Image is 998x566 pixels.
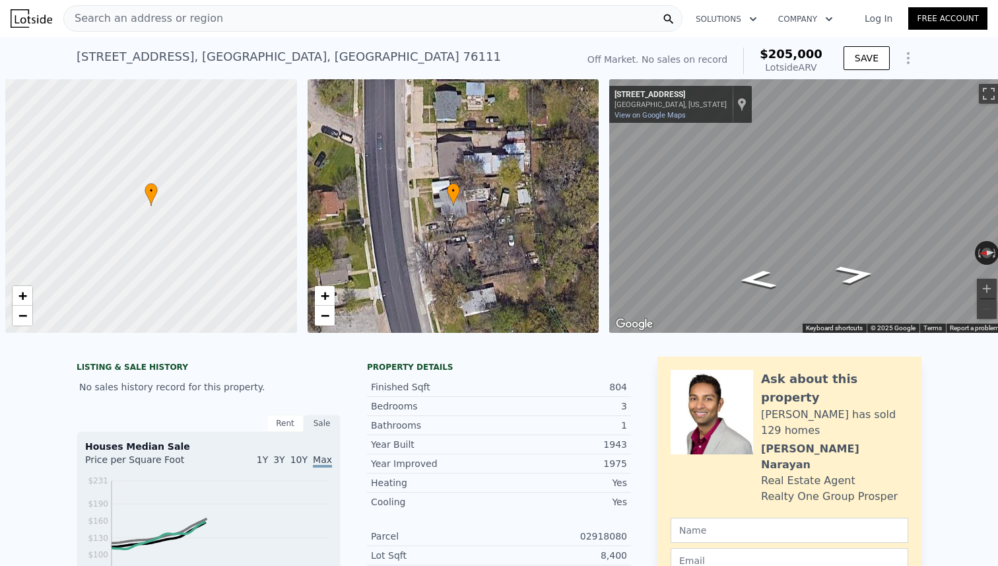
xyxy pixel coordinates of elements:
[145,183,158,206] div: •
[11,9,52,28] img: Lotside
[18,287,27,304] span: +
[88,534,108,543] tspan: $130
[290,454,308,465] span: 10Y
[13,286,32,306] a: Zoom in
[806,324,863,333] button: Keyboard shortcuts
[977,299,997,319] button: Zoom out
[85,440,332,453] div: Houses Median Sale
[313,454,332,468] span: Max
[499,530,627,543] div: 02918080
[315,306,335,326] a: Zoom out
[761,441,908,473] div: [PERSON_NAME] Narayan
[85,453,209,474] div: Price per Square Foot
[77,375,341,399] div: No sales history record for this property.
[447,185,460,197] span: •
[145,185,158,197] span: •
[499,549,627,562] div: 8,400
[613,316,656,333] a: Open this area in Google Maps (opens a new window)
[18,307,27,324] span: −
[499,400,627,413] div: 3
[371,400,499,413] div: Bedrooms
[613,316,656,333] img: Google
[849,12,908,25] a: Log In
[615,100,727,109] div: [GEOGRAPHIC_DATA], [US_STATE]
[371,419,499,432] div: Bathrooms
[447,183,460,206] div: •
[88,476,108,485] tspan: $231
[371,495,499,509] div: Cooling
[499,495,627,509] div: Yes
[499,438,627,451] div: 1943
[499,380,627,394] div: 804
[371,438,499,451] div: Year Built
[923,324,942,332] a: Terms (opens in new tab)
[257,454,268,465] span: 1Y
[499,476,627,489] div: Yes
[819,260,892,288] path: Go South, N Riverside Dr
[671,518,908,543] input: Name
[761,473,855,489] div: Real Estate Agent
[844,46,890,70] button: SAVE
[88,516,108,526] tspan: $160
[722,265,793,293] path: Go North, N Riverside Dr
[761,407,908,439] div: [PERSON_NAME] has sold 129 homes
[367,362,631,372] div: Property details
[615,111,686,120] a: View on Google Maps
[77,362,341,375] div: LISTING & SALE HISTORY
[615,90,727,100] div: [STREET_ADDRESS]
[371,457,499,470] div: Year Improved
[371,530,499,543] div: Parcel
[975,241,982,265] button: Rotate counterclockwise
[320,287,329,304] span: +
[587,53,727,66] div: Off Market. No sales on record
[908,7,987,30] a: Free Account
[685,7,768,31] button: Solutions
[371,380,499,394] div: Finished Sqft
[13,306,32,326] a: Zoom out
[737,97,747,112] a: Show location on map
[315,286,335,306] a: Zoom in
[371,476,499,489] div: Heating
[273,454,284,465] span: 3Y
[267,415,304,432] div: Rent
[760,61,822,74] div: Lotside ARV
[499,419,627,432] div: 1
[760,47,822,61] span: $205,000
[895,45,921,71] button: Show Options
[768,7,844,31] button: Company
[977,279,997,299] button: Zoom in
[320,307,329,324] span: −
[871,324,915,332] span: © 2025 Google
[77,48,501,66] div: [STREET_ADDRESS] , [GEOGRAPHIC_DATA] , [GEOGRAPHIC_DATA] 76111
[371,549,499,562] div: Lot Sqft
[88,550,108,559] tspan: $100
[761,489,898,505] div: Realty One Group Prosper
[499,457,627,470] div: 1975
[761,370,908,407] div: Ask about this property
[304,415,341,432] div: Sale
[88,499,108,509] tspan: $190
[64,11,223,26] span: Search an address or region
